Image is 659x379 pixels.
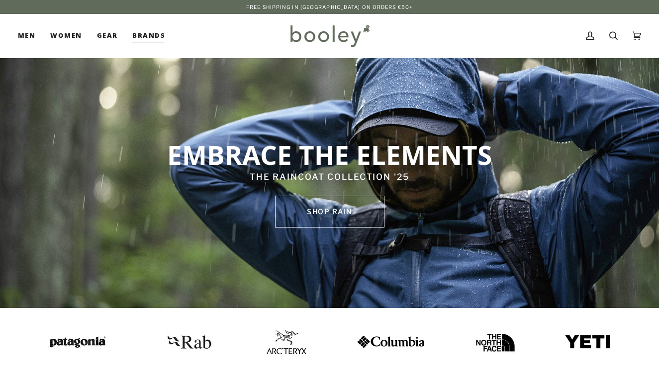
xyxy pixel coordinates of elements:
[132,31,165,41] span: Brands
[125,14,173,58] a: Brands
[18,31,35,41] span: Men
[275,196,384,227] a: SHOP rain
[18,14,43,58] a: Men
[139,171,520,184] p: THE RAINCOAT COLLECTION '25
[97,31,118,41] span: Gear
[286,21,373,50] img: Booley
[43,14,89,58] a: Women
[246,3,413,11] p: Free Shipping in [GEOGRAPHIC_DATA] on Orders €50+
[90,14,125,58] a: Gear
[139,138,520,171] p: EMBRACE THE ELEMENTS
[50,31,82,41] span: Women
